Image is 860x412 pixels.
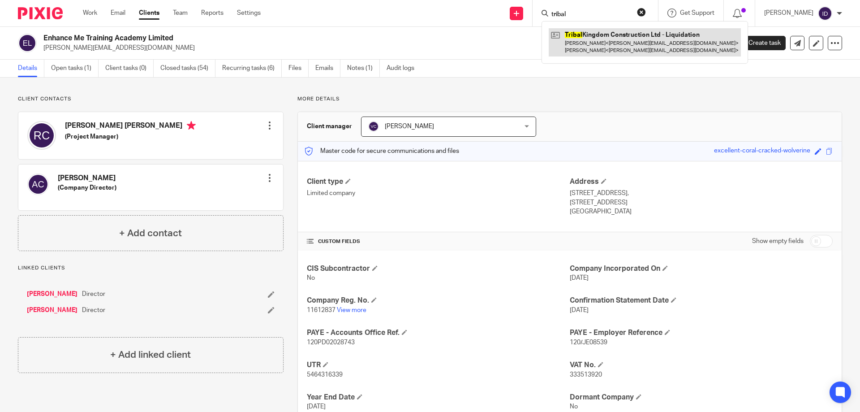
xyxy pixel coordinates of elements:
[18,60,44,77] a: Details
[27,290,77,299] a: [PERSON_NAME]
[288,60,309,77] a: Files
[570,360,833,370] h4: VAT No.
[173,9,188,17] a: Team
[818,6,832,21] img: svg%3E
[27,173,49,195] img: svg%3E
[387,60,421,77] a: Audit logs
[570,403,578,410] span: No
[347,60,380,77] a: Notes (1)
[307,122,352,131] h3: Client manager
[307,403,326,410] span: [DATE]
[43,34,585,43] h2: Enhance Me Training Academy Limited
[119,226,182,240] h4: + Add contact
[187,121,196,130] i: Primary
[27,121,56,150] img: svg%3E
[714,146,810,156] div: excellent-coral-cracked-wolverine
[550,11,631,19] input: Search
[237,9,261,17] a: Settings
[307,307,335,313] span: 11612837
[570,372,602,378] span: 333513920
[637,8,646,17] button: Clear
[570,307,589,313] span: [DATE]
[307,189,570,198] p: Limited company
[307,238,570,245] h4: CUSTOM FIELDS
[201,9,224,17] a: Reports
[752,237,804,246] label: Show empty fields
[160,60,215,77] a: Closed tasks (54)
[307,177,570,186] h4: Client type
[307,328,570,338] h4: PAYE - Accounts Office Ref.
[27,306,77,315] a: [PERSON_NAME]
[51,60,99,77] a: Open tasks (1)
[65,121,196,132] h4: [PERSON_NAME] [PERSON_NAME]
[570,189,833,198] p: [STREET_ADDRESS],
[570,177,833,186] h4: Address
[307,372,343,378] span: 5464316339
[58,183,116,192] h5: (Company Director)
[18,34,37,52] img: svg%3E
[307,360,570,370] h4: UTR
[307,275,315,281] span: No
[139,9,159,17] a: Clients
[570,339,607,346] span: 120/JE08539
[307,296,570,305] h4: Company Reg. No.
[83,9,97,17] a: Work
[570,393,833,402] h4: Dormant Company
[764,9,813,17] p: [PERSON_NAME]
[570,264,833,273] h4: Company Incorporated On
[570,275,589,281] span: [DATE]
[570,296,833,305] h4: Confirmation Statement Date
[18,7,63,19] img: Pixie
[570,328,833,338] h4: PAYE - Employer Reference
[570,198,833,207] p: [STREET_ADDRESS]
[111,9,125,17] a: Email
[307,264,570,273] h4: CIS Subcontractor
[105,60,154,77] a: Client tasks (0)
[65,132,196,141] h5: (Project Manager)
[680,10,714,16] span: Get Support
[734,36,786,50] a: Create task
[297,95,842,103] p: More details
[43,43,720,52] p: [PERSON_NAME][EMAIL_ADDRESS][DOMAIN_NAME]
[385,123,434,130] span: [PERSON_NAME]
[58,173,116,183] h4: [PERSON_NAME]
[110,348,191,362] h4: + Add linked client
[337,307,366,313] a: View more
[305,147,459,156] p: Master code for secure communications and files
[315,60,340,77] a: Emails
[18,265,284,272] p: Linked clients
[18,95,284,103] p: Client contacts
[307,339,355,346] span: 120PD02028743
[570,207,833,216] p: [GEOGRAPHIC_DATA]
[368,121,379,132] img: svg%3E
[222,60,282,77] a: Recurring tasks (6)
[307,393,570,402] h4: Year End Date
[82,290,105,299] span: Director
[82,306,105,315] span: Director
